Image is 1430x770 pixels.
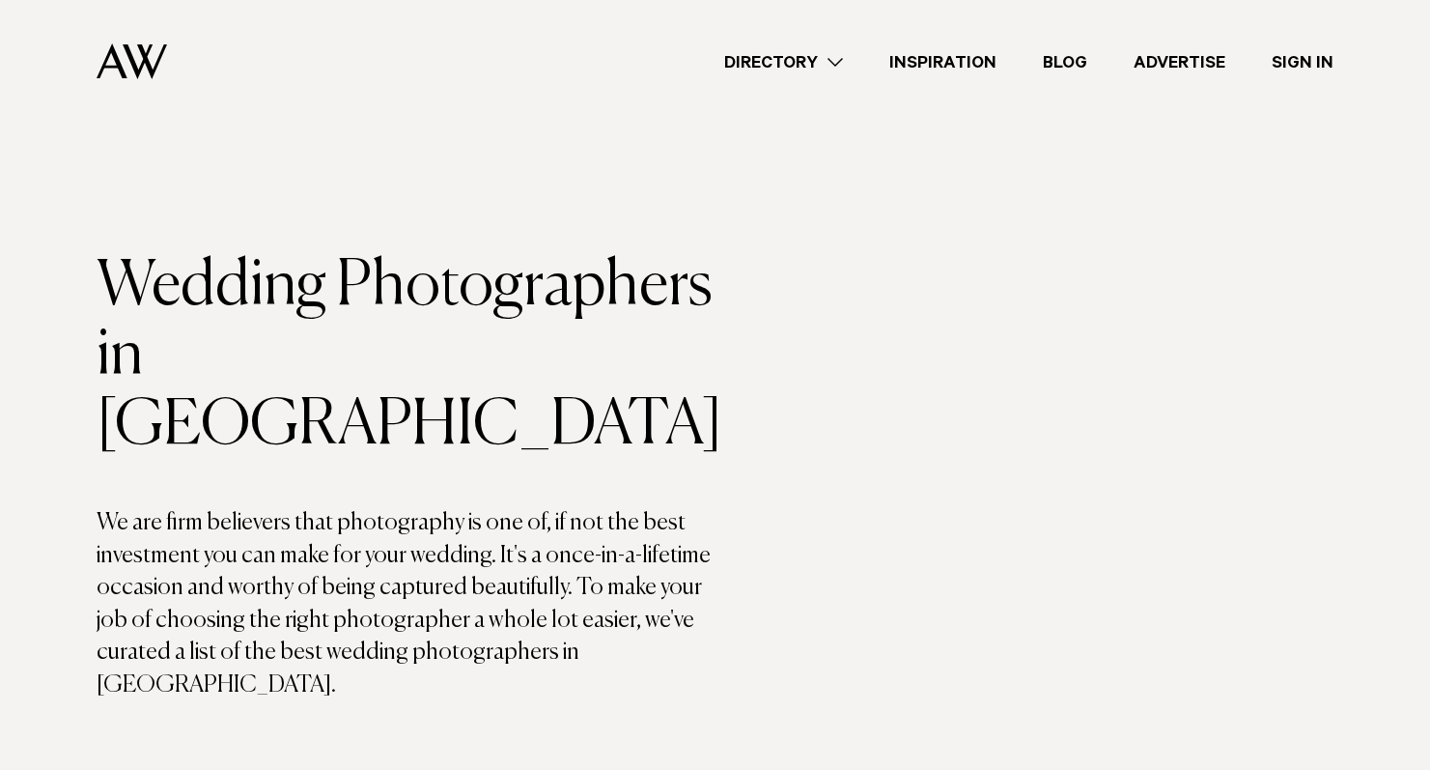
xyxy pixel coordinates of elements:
p: We are firm believers that photography is one of, if not the best investment you can make for you... [97,507,715,702]
h1: Wedding Photographers in [GEOGRAPHIC_DATA] [97,252,715,461]
a: Advertise [1110,49,1248,75]
a: Inspiration [866,49,1020,75]
a: Blog [1020,49,1110,75]
a: Directory [701,49,866,75]
a: Sign In [1248,49,1357,75]
img: Auckland Weddings Logo [97,43,167,79]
